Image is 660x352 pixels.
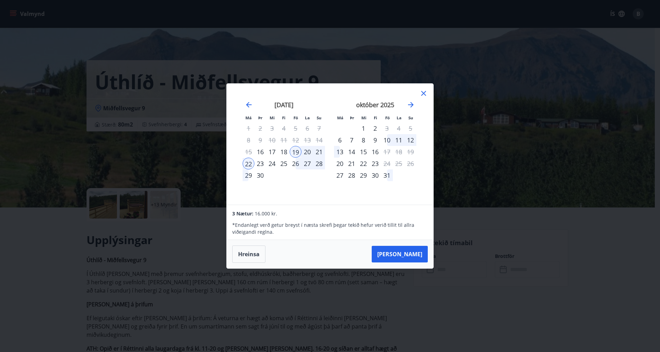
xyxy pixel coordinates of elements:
div: 12 [405,134,416,146]
div: 29 [243,169,254,181]
div: 29 [358,169,369,181]
td: Choose miðvikudagur, 17. september 2025 as your check-in date. It’s available. [266,146,278,158]
small: Fö [293,115,298,120]
small: Su [317,115,322,120]
div: 1 [358,122,369,134]
td: Choose miðvikudagur, 1. október 2025 as your check-in date. It’s available. [358,122,369,134]
div: Aðeins innritun í boði [254,146,266,158]
td: Choose fimmtudagur, 23. október 2025 as your check-in date. It’s available. [369,158,381,169]
td: Choose þriðjudagur, 14. október 2025 as your check-in date. It’s available. [346,146,358,158]
small: Má [245,115,252,120]
td: Selected. sunnudagur, 21. september 2025 [313,146,325,158]
td: Choose fimmtudagur, 18. september 2025 as your check-in date. It’s available. [278,146,290,158]
div: 11 [393,134,405,146]
td: Selected as end date. mánudagur, 22. september 2025 [243,158,254,169]
small: Mi [361,115,367,120]
div: 17 [266,146,278,158]
span: 3 Nætur: [232,210,253,217]
td: Not available. þriðjudagur, 9. september 2025 [254,134,266,146]
div: Aðeins útritun í boði [381,146,393,158]
td: Choose miðvikudagur, 24. september 2025 as your check-in date. It’s available. [266,158,278,169]
td: Not available. sunnudagur, 19. október 2025 [405,146,416,158]
div: Aðeins útritun í boði [381,158,393,169]
td: Choose föstudagur, 3. október 2025 as your check-in date. It’s available. [381,122,393,134]
td: Choose mánudagur, 13. október 2025 as your check-in date. It’s available. [334,146,346,158]
td: Selected as start date. föstudagur, 19. september 2025 [290,146,301,158]
div: 15 [358,146,369,158]
small: Fi [282,115,286,120]
strong: [DATE] [274,101,293,109]
div: 10 [381,134,393,146]
td: Choose mánudagur, 20. október 2025 as your check-in date. It’s available. [334,158,346,169]
div: 23 [369,158,381,169]
td: Not available. sunnudagur, 26. október 2025 [405,158,416,169]
td: Not available. miðvikudagur, 3. september 2025 [266,122,278,134]
span: 16.000 kr. [255,210,277,217]
td: Not available. sunnudagur, 14. september 2025 [313,134,325,146]
td: Choose þriðjudagur, 21. október 2025 as your check-in date. It’s available. [346,158,358,169]
td: Not available. miðvikudagur, 10. september 2025 [266,134,278,146]
strong: október 2025 [356,101,394,109]
div: 30 [254,169,266,181]
button: [PERSON_NAME] [372,246,428,262]
td: Not available. laugardagur, 4. október 2025 [393,122,405,134]
td: Not available. laugardagur, 13. september 2025 [301,134,313,146]
td: Choose laugardagur, 11. október 2025 as your check-in date. It’s available. [393,134,405,146]
small: La [305,115,310,120]
td: Choose fimmtudagur, 9. október 2025 as your check-in date. It’s available. [369,134,381,146]
td: Not available. mánudagur, 15. september 2025 [243,146,254,158]
div: 28 [313,158,325,169]
td: Choose fimmtudagur, 25. september 2025 as your check-in date. It’s available. [278,158,290,169]
div: 26 [290,158,301,169]
td: Choose laugardagur, 27. september 2025 as your check-in date. It’s available. [301,158,313,169]
div: 22 [243,158,254,169]
td: Choose þriðjudagur, 16. september 2025 as your check-in date. It’s available. [254,146,266,158]
td: Not available. mánudagur, 8. september 2025 [243,134,254,146]
td: Choose miðvikudagur, 15. október 2025 as your check-in date. It’s available. [358,146,369,158]
td: Choose mánudagur, 6. október 2025 as your check-in date. It’s available. [334,134,346,146]
td: Not available. fimmtudagur, 4. september 2025 [278,122,290,134]
td: Choose föstudagur, 10. október 2025 as your check-in date. It’s available. [381,134,393,146]
td: Not available. laugardagur, 25. október 2025 [393,158,405,169]
small: Þr [350,115,354,120]
div: 19 [290,146,301,158]
td: Choose fimmtudagur, 30. október 2025 as your check-in date. It’s available. [369,169,381,181]
div: 22 [358,158,369,169]
div: 14 [346,146,358,158]
td: Choose þriðjudagur, 23. september 2025 as your check-in date. It’s available. [254,158,266,169]
div: 2 [369,122,381,134]
td: Choose þriðjudagur, 30. september 2025 as your check-in date. It’s available. [254,169,266,181]
button: Hreinsa [232,246,265,263]
p: * Endanlegt verð getur breyst í næsta skrefi þegar tekið hefur verið tillit til allra viðeigandi ... [232,222,427,235]
td: Not available. fimmtudagur, 11. september 2025 [278,134,290,146]
small: Þr [258,115,262,120]
div: 21 [313,146,325,158]
div: 13 [334,146,346,158]
small: Mi [270,115,275,120]
div: 31 [381,169,393,181]
div: 30 [369,169,381,181]
div: Aðeins útritun í boði [381,122,393,134]
div: 25 [278,158,290,169]
td: Not available. laugardagur, 6. september 2025 [301,122,313,134]
div: 28 [346,169,358,181]
td: Choose miðvikudagur, 8. október 2025 as your check-in date. It’s available. [358,134,369,146]
div: 16 [369,146,381,158]
td: Choose miðvikudagur, 29. október 2025 as your check-in date. It’s available. [358,169,369,181]
td: Not available. sunnudagur, 7. september 2025 [313,122,325,134]
div: 7 [346,134,358,146]
small: La [397,115,401,120]
td: Choose fimmtudagur, 16. október 2025 as your check-in date. It’s available. [369,146,381,158]
td: Choose föstudagur, 17. október 2025 as your check-in date. It’s available. [381,146,393,158]
small: Má [337,115,343,120]
div: 18 [278,146,290,158]
td: Choose sunnudagur, 28. september 2025 as your check-in date. It’s available. [313,158,325,169]
td: Choose föstudagur, 26. september 2025 as your check-in date. It’s available. [290,158,301,169]
div: Aðeins innritun í boði [334,134,346,146]
div: 8 [358,134,369,146]
td: Not available. mánudagur, 1. september 2025 [243,122,254,134]
td: Choose miðvikudagur, 22. október 2025 as your check-in date. It’s available. [358,158,369,169]
div: 9 [369,134,381,146]
small: Su [408,115,413,120]
td: Choose sunnudagur, 12. október 2025 as your check-in date. It’s available. [405,134,416,146]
